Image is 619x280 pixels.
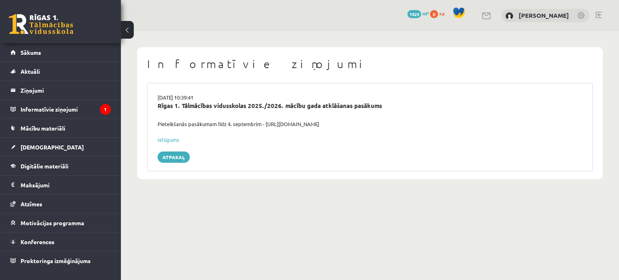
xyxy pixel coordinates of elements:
span: Konferences [21,238,54,245]
a: Ielūgums [158,136,179,143]
span: Aktuāli [21,68,40,75]
span: 1424 [407,10,421,18]
span: Digitālie materiāli [21,162,69,170]
a: Motivācijas programma [10,214,111,232]
a: [DEMOGRAPHIC_DATA] [10,138,111,156]
a: Aktuāli [10,62,111,81]
a: Rīgas 1. Tālmācības vidusskola [9,14,73,34]
legend: Ziņojumi [21,81,111,100]
a: Maksājumi [10,176,111,194]
span: 0 [430,10,438,18]
span: mP [422,10,429,17]
a: Proktoringa izmēģinājums [10,251,111,270]
a: 0 xp [430,10,449,17]
span: Motivācijas programma [21,219,84,226]
legend: Maksājumi [21,176,111,194]
a: Sākums [10,43,111,62]
span: Sākums [21,49,41,56]
div: [DATE] 10:39:41 [152,93,588,102]
a: [PERSON_NAME] [519,11,569,19]
a: Konferences [10,232,111,251]
span: Proktoringa izmēģinājums [21,257,91,264]
img: Arita Kaņepe [505,12,513,20]
a: Atpakaļ [158,151,190,163]
a: Atzīmes [10,195,111,213]
div: Pieteikšanās pasākumam līdz 4. septembrim - [URL][DOMAIN_NAME] [152,120,588,128]
span: xp [439,10,445,17]
a: 1424 mP [407,10,429,17]
div: Rīgas 1. Tālmācības vidusskolas 2025./2026. mācību gada atklāšanas pasākums [158,101,582,110]
h1: Informatīvie ziņojumi [147,57,593,71]
a: Mācību materiāli [10,119,111,137]
span: Atzīmes [21,200,42,207]
legend: Informatīvie ziņojumi [21,100,111,118]
a: Digitālie materiāli [10,157,111,175]
a: Ziņojumi [10,81,111,100]
i: 1 [100,104,111,115]
a: Informatīvie ziņojumi1 [10,100,111,118]
span: [DEMOGRAPHIC_DATA] [21,143,84,151]
span: Mācību materiāli [21,124,65,132]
